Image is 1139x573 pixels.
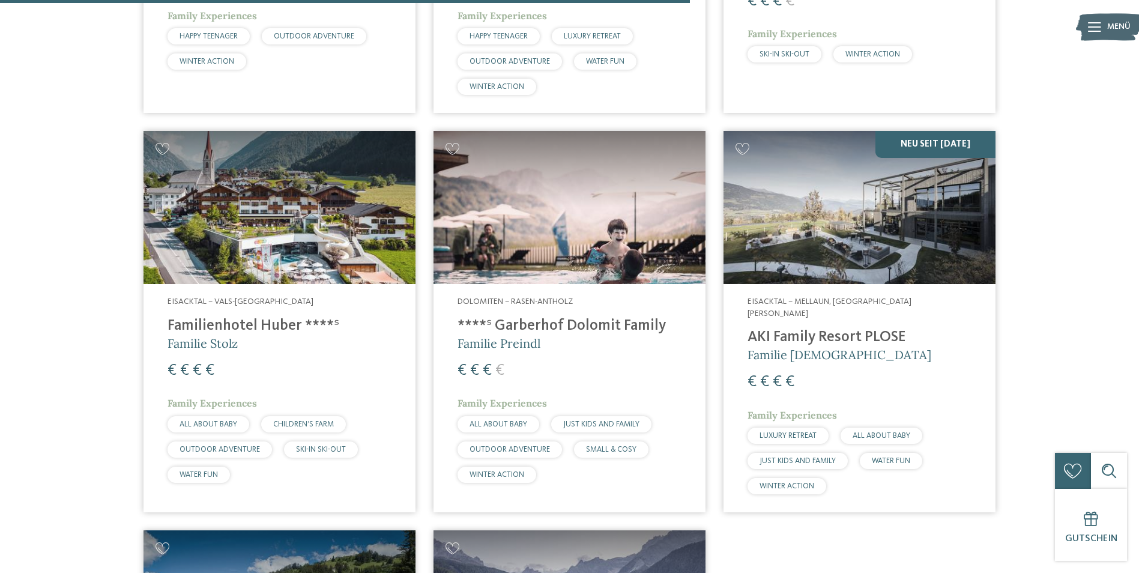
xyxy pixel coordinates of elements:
[760,50,809,58] span: SKI-IN SKI-OUT
[144,131,415,284] img: Familienhotels gesucht? Hier findet ihr die besten!
[458,397,547,409] span: Family Experiences
[785,374,794,390] span: €
[180,420,237,428] span: ALL ABOUT BABY
[180,446,260,453] span: OUTDOOR ADVENTURE
[564,32,621,40] span: LUXURY RETREAT
[1065,534,1117,544] span: Gutschein
[748,409,837,421] span: Family Experiences
[434,131,705,284] img: Familienhotels gesucht? Hier findet ihr die besten!
[748,329,971,347] h4: AKI Family Resort PLOSE
[458,10,547,22] span: Family Experiences
[495,363,504,378] span: €
[470,58,550,65] span: OUTDOOR ADVENTURE
[563,420,639,428] span: JUST KIDS AND FAMILY
[760,432,817,440] span: LUXURY RETREAT
[193,363,202,378] span: €
[470,420,527,428] span: ALL ABOUT BABY
[168,10,257,22] span: Family Experiences
[845,50,900,58] span: WINTER ACTION
[458,336,540,351] span: Familie Preindl
[180,363,189,378] span: €
[180,58,234,65] span: WINTER ACTION
[168,363,177,378] span: €
[168,336,238,351] span: Familie Stolz
[483,363,492,378] span: €
[168,297,313,306] span: Eisacktal – Vals-[GEOGRAPHIC_DATA]
[205,363,214,378] span: €
[296,446,346,453] span: SKI-IN SKI-OUT
[470,446,550,453] span: OUTDOOR ADVENTURE
[458,363,467,378] span: €
[872,457,910,465] span: WATER FUN
[586,446,636,453] span: SMALL & COSY
[470,32,528,40] span: HAPPY TEENAGER
[748,374,757,390] span: €
[760,457,836,465] span: JUST KIDS AND FAMILY
[748,347,931,362] span: Familie [DEMOGRAPHIC_DATA]
[586,58,624,65] span: WATER FUN
[470,471,524,479] span: WINTER ACTION
[470,83,524,91] span: WINTER ACTION
[748,297,911,318] span: Eisacktal – Mellaun, [GEOGRAPHIC_DATA][PERSON_NAME]
[274,32,354,40] span: OUTDOOR ADVENTURE
[180,32,238,40] span: HAPPY TEENAGER
[168,397,257,409] span: Family Experiences
[470,363,479,378] span: €
[773,374,782,390] span: €
[180,471,218,479] span: WATER FUN
[168,317,391,335] h4: Familienhotel Huber ****ˢ
[760,482,814,490] span: WINTER ACTION
[144,131,415,512] a: Familienhotels gesucht? Hier findet ihr die besten! Eisacktal – Vals-[GEOGRAPHIC_DATA] Familienho...
[853,432,910,440] span: ALL ABOUT BABY
[724,131,995,512] a: Familienhotels gesucht? Hier findet ihr die besten! NEU seit [DATE] Eisacktal – Mellaun, [GEOGRAP...
[1055,489,1127,561] a: Gutschein
[760,374,769,390] span: €
[724,131,995,284] img: Familienhotels gesucht? Hier findet ihr die besten!
[748,28,837,40] span: Family Experiences
[458,317,681,335] h4: ****ˢ Garberhof Dolomit Family
[434,131,705,512] a: Familienhotels gesucht? Hier findet ihr die besten! Dolomiten – Rasen-Antholz ****ˢ Garberhof Dol...
[458,297,573,306] span: Dolomiten – Rasen-Antholz
[273,420,334,428] span: CHILDREN’S FARM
